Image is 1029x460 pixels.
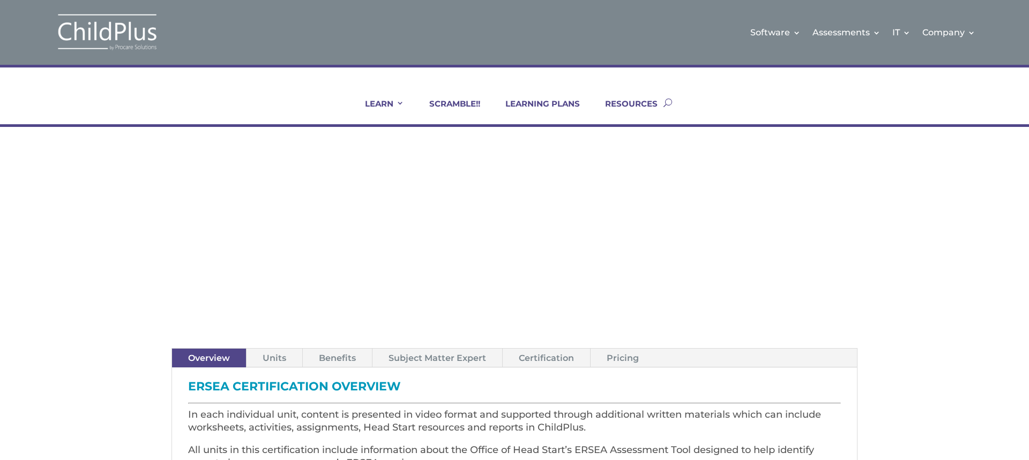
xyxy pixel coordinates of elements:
[892,11,911,54] a: IT
[416,99,480,124] a: SCRAMBLE!!
[591,349,655,367] a: Pricing
[812,11,881,54] a: Assessments
[188,381,841,398] h3: ERSEA Certification Overview
[188,409,821,433] span: In each individual unit, content is presented in video format and supported through additional wr...
[922,11,975,54] a: Company
[492,99,580,124] a: LEARNING PLANS
[352,99,404,124] a: LEARN
[247,349,302,367] a: Units
[750,11,801,54] a: Software
[592,99,658,124] a: RESOURCES
[303,349,372,367] a: Benefits
[172,349,246,367] a: Overview
[503,349,590,367] a: Certification
[372,349,502,367] a: Subject Matter Expert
